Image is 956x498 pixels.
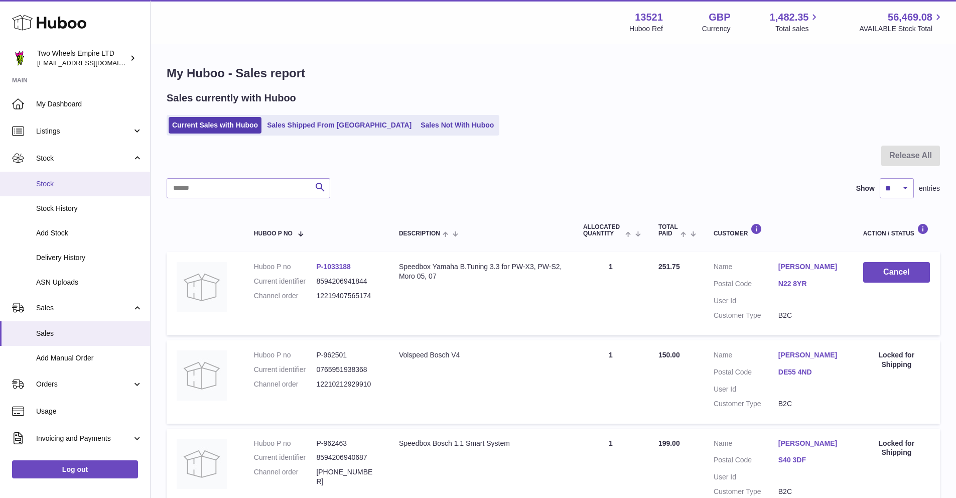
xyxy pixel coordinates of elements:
span: Delivery History [36,253,143,263]
dt: Huboo P no [254,350,317,360]
img: no-photo.jpg [177,262,227,312]
div: Huboo Ref [629,24,663,34]
td: 1 [573,252,648,335]
span: 251.75 [658,263,680,271]
span: 199.00 [658,439,680,447]
dt: Huboo P no [254,262,317,272]
a: 1,482.35 Total sales [770,11,821,34]
span: AVAILABLE Stock Total [859,24,944,34]
span: ALLOCATED Quantity [583,224,623,237]
a: P-1033188 [316,263,351,271]
dt: Current identifier [254,277,317,286]
dt: Huboo P no [254,439,317,448]
span: Usage [36,407,143,416]
a: S40 3DF [778,455,843,465]
dd: B2C [778,399,843,409]
a: Current Sales with Huboo [169,117,261,134]
a: DE55 4ND [778,367,843,377]
span: Total sales [775,24,820,34]
strong: GBP [709,11,730,24]
span: Orders [36,380,132,389]
span: Listings [36,127,132,136]
span: My Dashboard [36,99,143,109]
div: Currency [702,24,731,34]
dt: Current identifier [254,453,317,462]
label: Show [856,184,875,193]
dt: User Id [714,296,778,306]
div: Two Wheels Empire LTD [37,49,127,68]
dt: Channel order [254,291,317,301]
img: no-photo.jpg [177,350,227,401]
dt: User Id [714,472,778,482]
a: [PERSON_NAME] [778,439,843,448]
dt: User Id [714,385,778,394]
div: Locked for Shipping [863,439,930,458]
div: Customer [714,223,843,237]
a: Sales Not With Huboo [417,117,497,134]
a: 56,469.08 AVAILABLE Stock Total [859,11,944,34]
dt: Name [714,350,778,362]
dt: Postal Code [714,367,778,380]
dd: B2C [778,311,843,320]
dd: 8594206941844 [316,277,379,286]
dd: 8594206940687 [316,453,379,462]
span: entries [919,184,940,193]
span: 1,482.35 [770,11,809,24]
a: Log out [12,460,138,478]
dd: B2C [778,487,843,496]
dd: P-962501 [316,350,379,360]
a: [PERSON_NAME] [778,262,843,272]
span: Sales [36,329,143,338]
span: ASN Uploads [36,278,143,287]
img: no-photo.jpg [177,439,227,489]
dd: [PHONE_NUMBER] [316,467,379,486]
span: Description [399,230,440,237]
dd: 12219407565174 [316,291,379,301]
h2: Sales currently with Huboo [167,91,296,105]
span: Invoicing and Payments [36,434,132,443]
h1: My Huboo - Sales report [167,65,940,81]
dt: Channel order [254,380,317,389]
span: 150.00 [658,351,680,359]
td: 1 [573,340,648,424]
div: Speedbox Bosch 1.1 Smart System [399,439,563,448]
strong: 13521 [635,11,663,24]
a: Sales Shipped From [GEOGRAPHIC_DATA] [263,117,415,134]
dt: Name [714,262,778,274]
span: Stock [36,154,132,163]
div: Action / Status [863,223,930,237]
dt: Name [714,439,778,451]
dt: Customer Type [714,311,778,320]
span: Huboo P no [254,230,293,237]
dd: 0765951938368 [316,365,379,375]
span: Stock [36,179,143,189]
span: Add Stock [36,228,143,238]
dd: 12210212929910 [316,380,379,389]
span: Add Manual Order [36,353,143,363]
dt: Customer Type [714,399,778,409]
a: [PERSON_NAME] [778,350,843,360]
span: [EMAIL_ADDRESS][DOMAIN_NAME] [37,59,148,67]
dt: Postal Code [714,455,778,467]
div: Volspeed Bosch V4 [399,350,563,360]
span: Stock History [36,204,143,213]
button: Cancel [863,262,930,283]
a: N22 8YR [778,279,843,289]
span: 56,469.08 [888,11,932,24]
dt: Customer Type [714,487,778,496]
div: Locked for Shipping [863,350,930,369]
dt: Channel order [254,467,317,486]
dd: P-962463 [316,439,379,448]
span: Sales [36,303,132,313]
span: Total paid [658,224,678,237]
img: justas@twowheelsempire.com [12,51,27,66]
div: Speedbox Yamaha B.Tuning 3.3 for PW-X3, PW-S2, Moro 05, 07 [399,262,563,281]
dt: Current identifier [254,365,317,375]
dt: Postal Code [714,279,778,291]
